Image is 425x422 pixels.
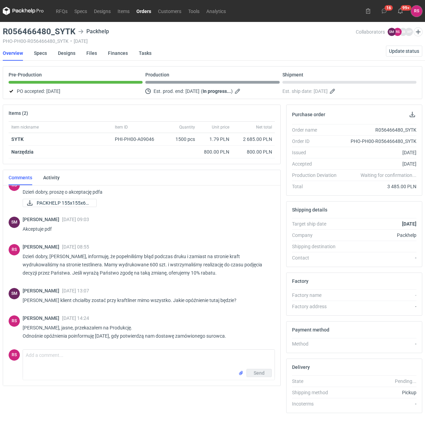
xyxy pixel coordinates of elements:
h3: R056466480_SYTK [3,27,75,36]
a: Orders [133,7,155,15]
span: PACKHELP 155x155x65 ... [37,199,91,207]
h2: Delivery [292,364,310,370]
em: Pending... [395,378,416,384]
button: 99+ [395,5,406,16]
figcaption: SM [388,28,396,36]
span: [PERSON_NAME] [23,244,62,250]
a: Analytics [203,7,229,15]
figcaption: RS [9,244,20,255]
div: Total [292,183,342,190]
a: Overview [3,46,23,61]
p: Akceptuje pdf [23,225,269,233]
figcaption: RS [411,5,422,17]
a: Customers [155,7,185,15]
em: Waiting for confirmation... [361,172,416,179]
a: Activity [43,170,60,185]
h2: Payment method [292,327,329,333]
div: 800.00 PLN [235,148,272,155]
span: • [70,38,72,44]
div: Sebastian Markut [9,217,20,228]
h2: Items (2) [9,110,28,116]
a: Items [114,7,133,15]
a: Finances [108,46,128,61]
span: [DATE] [314,87,328,95]
div: - [342,292,416,299]
div: Issued [292,149,342,156]
div: PHI-PH00-A09046 [115,136,161,143]
div: Sebastian Markut [9,288,20,299]
span: Net total [256,124,272,130]
span: Item ID [115,124,128,130]
em: ( [201,88,203,94]
span: [PERSON_NAME] [23,217,62,222]
figcaption: RS [9,180,20,191]
span: [DATE] 08:55 [62,244,89,250]
figcaption: SM [9,217,20,228]
figcaption: RS [393,28,402,36]
span: Quantity [179,124,195,130]
button: Edit estimated shipping date [329,87,337,95]
div: Rafał Stani [9,315,20,327]
button: Download PO [408,110,416,119]
a: Specs [71,7,90,15]
a: PACKHELP 155x155x65 ... [23,199,97,207]
figcaption: SM [9,288,20,299]
figcaption: MP [405,28,413,36]
h2: Factory [292,278,308,284]
span: [PERSON_NAME] [23,315,62,321]
p: [PERSON_NAME], jasne, przekazałem na Produkcję. Odnośnie opóźnienia poinformuję [DATE], gdy potwi... [23,324,269,340]
div: 2 685.00 PLN [235,136,272,143]
div: Factory name [292,292,342,299]
button: Update status [386,46,422,57]
a: SYTK [11,136,24,142]
div: - [342,303,416,310]
figcaption: RS [9,315,20,327]
figcaption: JB [399,28,407,36]
div: - [342,340,416,347]
div: PHO-PH00-R056466480_SYTK [342,138,416,145]
button: Send [246,369,272,377]
svg: Packhelp Pro [3,7,44,15]
strong: [DATE] [402,221,416,227]
p: Pre-Production [9,72,42,77]
span: Send [254,371,265,375]
span: [DATE] 14:24 [62,315,89,321]
a: Designs [58,46,75,61]
h2: Purchase order [292,112,325,117]
a: Tools [185,7,203,15]
figcaption: RS [9,349,20,361]
div: Accepted [292,160,342,167]
span: Item nickname [11,124,39,130]
h2: Shipping details [292,207,327,213]
span: [PERSON_NAME] [23,288,62,293]
em: ) [231,88,233,94]
div: - [342,254,416,261]
div: Rafał Stani [9,349,20,361]
span: [DATE] [185,87,199,95]
a: Files [86,46,97,61]
span: [DATE] 13:07 [62,288,89,293]
div: [DATE] [342,160,416,167]
div: Order ID [292,138,342,145]
div: Target ship date [292,220,342,227]
strong: Narzędzia [11,149,34,155]
span: Update status [389,49,419,53]
a: Comments [9,170,32,185]
div: 800.00 PLN [201,148,229,155]
span: [DATE] 09:03 [62,217,89,222]
div: 1500 pcs [163,133,198,146]
a: Tasks [139,46,151,61]
p: [PERSON_NAME] klient chciałby zostać przy kraftliner mimo wszystko. Jakie opóźnienie tutaj będzie? [23,296,269,304]
strong: In progress... [203,88,231,94]
div: Production Deviation [292,172,342,179]
div: Shipping method [292,389,342,396]
div: State [292,378,342,385]
div: Packhelp [342,232,416,239]
div: [DATE] [342,149,416,156]
span: Unit price [212,124,229,130]
button: Edit estimated production end date [234,87,242,95]
div: 3 485.00 PLN [342,183,416,190]
div: PACKHELP 155x155x65 SYTK RW BOBST.pdf [23,199,91,207]
a: Specs [34,46,47,61]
